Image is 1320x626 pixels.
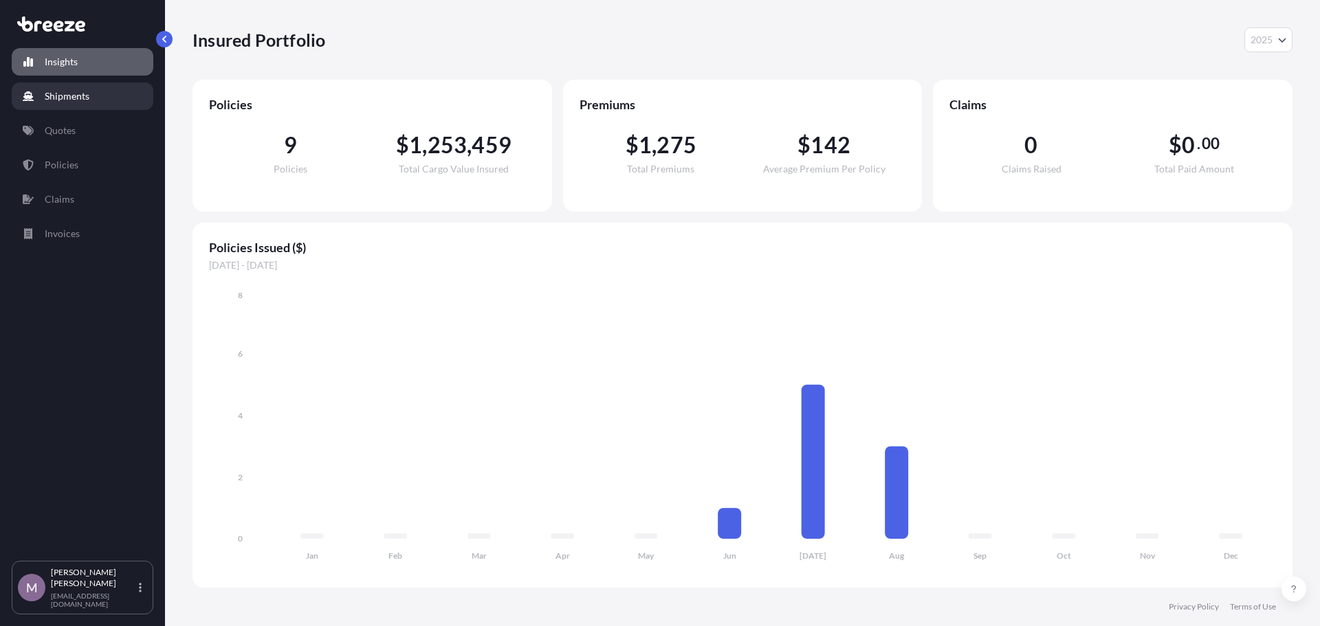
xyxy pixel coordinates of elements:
[238,290,243,300] tspan: 8
[209,258,1276,272] span: [DATE] - [DATE]
[1197,138,1200,149] span: .
[723,550,736,561] tspan: Jun
[388,550,402,561] tspan: Feb
[1140,550,1156,561] tspan: Nov
[396,134,409,156] span: $
[209,239,1276,256] span: Policies Issued ($)
[1202,138,1220,149] span: 00
[238,533,243,544] tspan: 0
[51,592,136,608] p: [EMAIL_ADDRESS][DOMAIN_NAME]
[274,164,307,174] span: Policies
[51,567,136,589] p: [PERSON_NAME] [PERSON_NAME]
[238,472,243,482] tspan: 2
[626,134,639,156] span: $
[409,134,422,156] span: 1
[45,124,76,137] p: Quotes
[1002,164,1061,174] span: Claims Raised
[1154,164,1234,174] span: Total Paid Amount
[639,134,652,156] span: 1
[811,134,850,156] span: 142
[284,134,297,156] span: 9
[45,89,89,103] p: Shipments
[657,134,696,156] span: 275
[638,550,654,561] tspan: May
[399,164,509,174] span: Total Cargo Value Insured
[26,581,38,594] span: M
[45,227,80,241] p: Invoices
[238,348,243,359] tspan: 6
[428,134,467,156] span: 253
[12,220,153,247] a: Invoices
[467,134,472,156] span: ,
[472,550,487,561] tspan: Mar
[12,151,153,179] a: Policies
[1024,134,1037,156] span: 0
[209,96,536,113] span: Policies
[45,55,78,69] p: Insights
[1169,601,1219,612] a: Privacy Policy
[1230,601,1276,612] a: Terms of Use
[1244,27,1292,52] button: Year Selector
[973,550,987,561] tspan: Sep
[889,550,905,561] tspan: Aug
[800,550,826,561] tspan: [DATE]
[12,82,153,110] a: Shipments
[1182,134,1195,156] span: 0
[1224,550,1238,561] tspan: Dec
[763,164,885,174] span: Average Premium Per Policy
[45,192,74,206] p: Claims
[192,29,325,51] p: Insured Portfolio
[797,134,811,156] span: $
[1251,33,1273,47] span: 2025
[238,410,243,421] tspan: 4
[422,134,427,156] span: ,
[627,164,694,174] span: Total Premiums
[1169,134,1182,156] span: $
[555,550,570,561] tspan: Apr
[1057,550,1071,561] tspan: Oct
[949,96,1276,113] span: Claims
[652,134,657,156] span: ,
[306,550,318,561] tspan: Jan
[580,96,906,113] span: Premiums
[12,117,153,144] a: Quotes
[12,186,153,213] a: Claims
[12,48,153,76] a: Insights
[472,134,511,156] span: 459
[45,158,78,172] p: Policies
